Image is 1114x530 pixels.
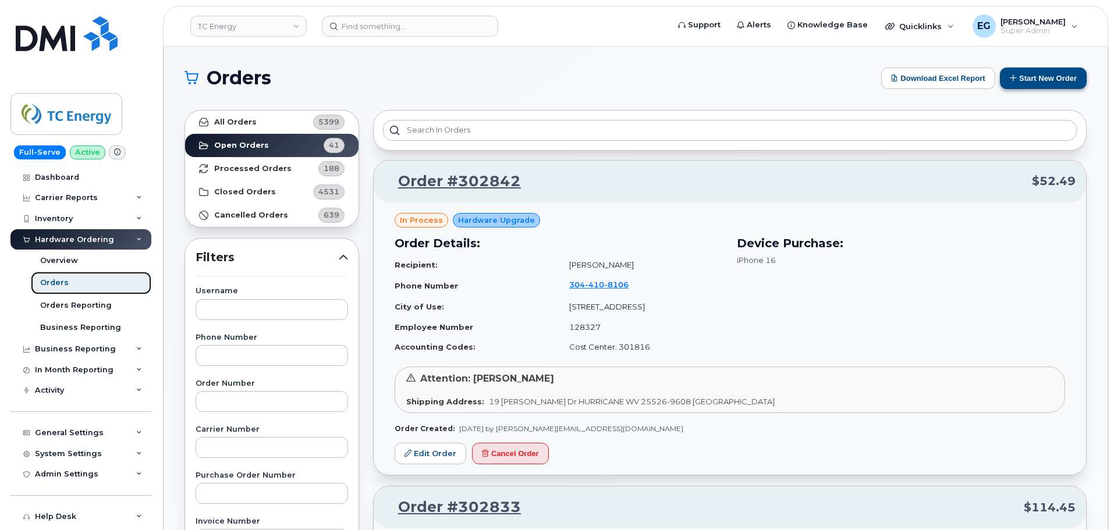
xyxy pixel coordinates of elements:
label: Username [196,287,348,295]
td: [STREET_ADDRESS] [559,297,723,317]
a: Edit Order [395,443,466,464]
strong: Processed Orders [214,164,292,173]
span: 304 [569,280,629,289]
span: $114.45 [1024,499,1076,516]
label: Invoice Number [196,518,348,525]
button: Cancel Order [472,443,549,464]
button: Start New Order [1000,67,1087,89]
button: Download Excel Report [881,67,995,89]
td: 128327 [559,317,723,337]
span: 4531 [318,186,339,197]
span: 19 [PERSON_NAME] Dr HURRICANE WV 25526-9608 [GEOGRAPHIC_DATA] [489,397,775,406]
strong: Employee Number [395,322,473,332]
input: Search in orders [383,120,1077,141]
a: Cancelled Orders639 [185,204,359,227]
strong: Order Created: [395,424,455,433]
a: All Orders5399 [185,111,359,134]
span: 5399 [318,116,339,127]
span: $52.49 [1032,173,1076,190]
label: Phone Number [196,334,348,342]
strong: All Orders [214,118,257,127]
a: Closed Orders4531 [185,180,359,204]
strong: Closed Orders [214,187,276,197]
span: Hardware Upgrade [458,215,535,226]
strong: Open Orders [214,141,269,150]
strong: Shipping Address: [406,397,484,406]
td: Cost Center: 301816 [559,337,723,357]
span: Filters [196,249,339,266]
span: iPhone 16 [737,255,776,265]
span: 8106 [604,280,629,289]
h3: Device Purchase: [737,234,1065,252]
iframe: Messenger Launcher [1063,479,1105,521]
span: [DATE] by [PERSON_NAME][EMAIL_ADDRESS][DOMAIN_NAME] [459,424,683,433]
span: 188 [324,163,339,174]
a: 3044108106 [569,280,643,289]
strong: City of Use: [395,302,444,311]
td: [PERSON_NAME] [559,255,723,275]
a: Open Orders41 [185,134,359,157]
a: Order #302833 [384,497,521,518]
strong: Recipient: [395,260,438,269]
label: Order Number [196,380,348,387]
label: Carrier Number [196,426,348,433]
span: in process [400,215,443,226]
strong: Cancelled Orders [214,211,288,220]
label: Purchase Order Number [196,472,348,479]
span: Attention: [PERSON_NAME] [420,373,554,384]
h3: Order Details: [395,234,723,252]
strong: Accounting Codes: [395,342,476,351]
a: Processed Orders188 [185,157,359,180]
span: 41 [329,140,339,151]
span: 639 [324,209,339,220]
span: 410 [585,280,604,289]
strong: Phone Number [395,281,458,290]
span: Orders [207,69,271,87]
a: Order #302842 [384,171,521,192]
